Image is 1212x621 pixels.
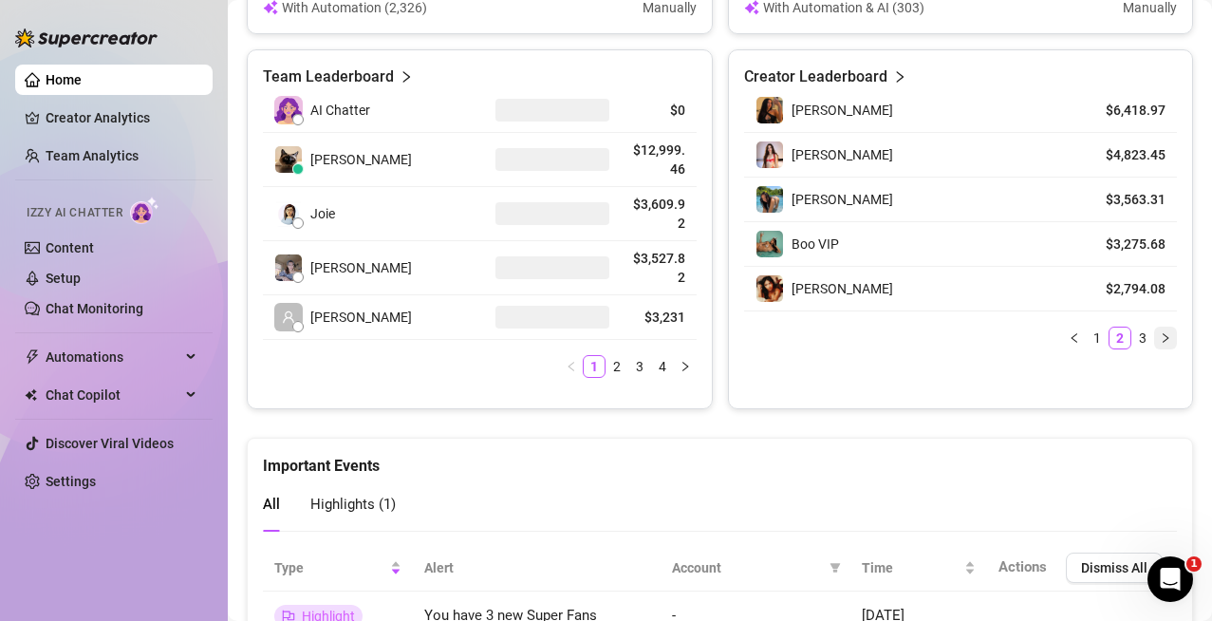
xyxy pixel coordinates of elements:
[15,28,158,47] img: logo-BBDzfeDw.svg
[1079,279,1165,298] article: $2,794.08
[584,356,605,377] a: 1
[46,72,82,87] a: Home
[826,554,845,582] span: filter
[674,355,697,378] li: Next Page
[632,101,684,120] article: $0
[1079,145,1165,164] article: $4,823.45
[674,355,697,378] button: right
[1154,327,1177,349] li: Next Page
[25,388,37,402] img: Chat Copilot
[1063,327,1086,349] button: left
[1087,328,1108,348] a: 1
[310,307,412,328] span: [PERSON_NAME]
[46,148,139,163] a: Team Analytics
[560,355,583,378] button: left
[263,66,394,88] article: Team Leaderboard
[263,545,413,592] th: Type
[583,355,606,378] li: 1
[862,557,960,578] span: Time
[792,147,893,162] span: [PERSON_NAME]
[651,355,674,378] li: 4
[744,66,887,88] article: Creator Leaderboard
[672,557,822,578] span: Account
[850,545,987,592] th: Time
[1131,327,1154,349] li: 3
[275,146,302,173] img: Chris sevilla
[628,355,651,378] li: 3
[46,240,94,255] a: Content
[632,249,684,287] article: $3,527.82
[756,231,783,257] img: Boo VIP
[756,275,783,302] img: Shay Baker
[310,496,396,513] span: Highlights ( 1 )
[606,355,628,378] li: 2
[1086,327,1109,349] li: 1
[830,562,841,574] span: filter
[756,97,783,123] img: Lucy
[263,496,280,513] span: All
[25,349,40,365] span: thunderbolt
[46,301,143,316] a: Chat Monitoring
[310,149,412,170] span: [PERSON_NAME]
[282,310,295,324] span: user
[275,254,302,281] img: Jodi
[629,356,650,377] a: 3
[566,361,577,372] span: left
[1063,327,1086,349] li: Previous Page
[310,203,335,224] span: Joie
[792,192,893,207] span: [PERSON_NAME]
[606,356,627,377] a: 2
[632,141,684,179] article: $12,999.46
[792,236,839,252] span: Boo VIP
[560,355,583,378] li: Previous Page
[46,380,180,410] span: Chat Copilot
[1160,332,1171,344] span: right
[310,257,412,278] span: [PERSON_NAME]
[46,103,197,133] a: Creator Analytics
[1186,556,1202,572] span: 1
[1109,327,1131,349] li: 2
[413,545,661,592] th: Alert
[1066,553,1163,583] button: Dismiss All
[756,141,783,168] img: Estelle
[27,204,122,222] span: Izzy AI Chatter
[1079,101,1165,120] article: $6,418.97
[1079,235,1165,254] article: $3,275.68
[1154,327,1177,349] button: right
[46,342,180,372] span: Automations
[998,558,1047,575] span: Actions
[263,439,1177,478] div: Important Events
[1132,328,1153,348] a: 3
[1081,560,1147,575] span: Dismiss All
[310,100,370,121] span: AI Chatter
[274,96,303,124] img: izzy-ai-chatter-avatar-DDCN_rTZ.svg
[400,66,413,88] span: right
[275,200,302,227] img: Joie
[792,281,893,296] span: [PERSON_NAME]
[1147,556,1193,602] iframe: Intercom live chat
[1079,190,1165,209] article: $3,563.31
[130,197,159,224] img: AI Chatter
[1109,328,1130,348] a: 2
[792,103,893,118] span: [PERSON_NAME]
[46,474,96,489] a: Settings
[632,308,684,327] article: $3,231
[274,557,386,578] span: Type
[893,66,906,88] span: right
[46,436,174,451] a: Discover Viral Videos
[756,186,783,213] img: Ella
[1069,332,1080,344] span: left
[680,361,691,372] span: right
[632,195,684,233] article: $3,609.92
[652,356,673,377] a: 4
[46,271,81,286] a: Setup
